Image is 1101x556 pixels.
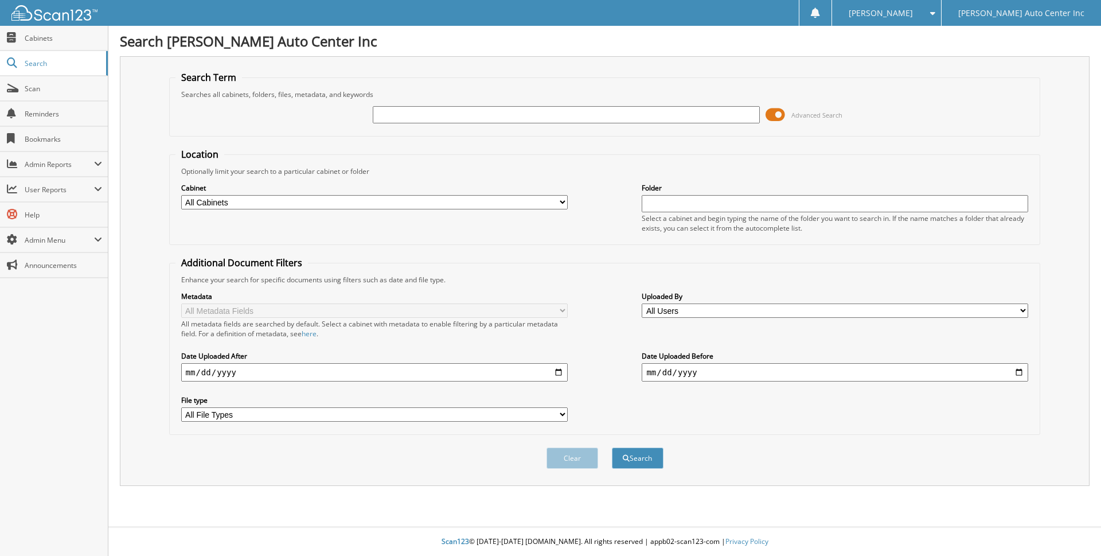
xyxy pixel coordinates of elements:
[25,109,102,119] span: Reminders
[725,536,768,546] a: Privacy Policy
[175,275,1034,285] div: Enhance your search for specific documents using filters such as date and file type.
[642,291,1028,301] label: Uploaded By
[25,84,102,94] span: Scan
[25,59,100,68] span: Search
[958,10,1084,17] span: [PERSON_NAME] Auto Center Inc
[25,235,94,245] span: Admin Menu
[849,10,913,17] span: [PERSON_NAME]
[175,71,242,84] legend: Search Term
[25,185,94,195] span: User Reports
[25,134,102,144] span: Bookmarks
[25,160,94,169] span: Admin Reports
[181,395,568,405] label: File type
[181,363,568,382] input: start
[442,536,469,546] span: Scan123
[11,5,97,21] img: scan123-logo-white.svg
[642,183,1028,193] label: Folder
[181,319,568,339] div: All metadata fields are searched by default. Select a cabinet with metadata to enable filtering b...
[642,363,1028,382] input: end
[612,448,663,469] button: Search
[25,33,102,43] span: Cabinets
[120,32,1090,50] h1: Search [PERSON_NAME] Auto Center Inc
[25,210,102,220] span: Help
[302,329,317,339] a: here
[642,213,1028,233] div: Select a cabinet and begin typing the name of the folder you want to search in. If the name match...
[175,148,224,161] legend: Location
[25,260,102,270] span: Announcements
[546,448,598,469] button: Clear
[181,351,568,361] label: Date Uploaded After
[175,90,1034,99] div: Searches all cabinets, folders, files, metadata, and keywords
[108,528,1101,556] div: © [DATE]-[DATE] [DOMAIN_NAME]. All rights reserved | appb02-scan123-com |
[181,183,568,193] label: Cabinet
[642,351,1028,361] label: Date Uploaded Before
[181,291,568,301] label: Metadata
[791,111,842,119] span: Advanced Search
[175,256,308,269] legend: Additional Document Filters
[175,166,1034,176] div: Optionally limit your search to a particular cabinet or folder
